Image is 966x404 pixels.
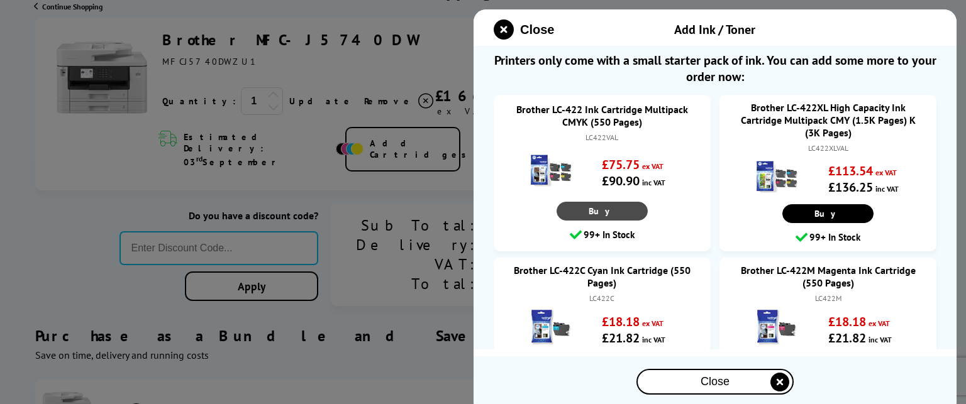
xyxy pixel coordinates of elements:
a: Brother LC-422XL High Capacity Ink Cartridge Multipack CMY (1.5K Pages) K (3K Pages) [732,101,924,139]
button: close modal [636,369,794,395]
a: Buy [557,202,648,221]
span: 99+ In Stock [809,229,860,246]
strong: £113.54 [828,163,873,179]
strong: £18.18 [828,314,866,330]
img: Brother LC-422 Ink Cartridge Multipack CMYK (550 Pages) [529,148,573,192]
span: ex VAT [869,319,890,328]
img: Brother LC-422M Magenta Ink Cartridge (550 Pages) [755,305,799,349]
div: LC422C [506,292,698,305]
span: ex VAT [642,161,663,171]
span: ex VAT [875,168,897,177]
a: Brother LC-422C Cyan Ink Cartridge (550 Pages) [506,264,698,289]
strong: £21.82 [602,330,640,346]
a: Brother LC-422 Ink Cartridge Multipack CMYK (550 Pages) [506,103,698,128]
span: inc VAT [875,184,899,194]
strong: £136.25 [828,179,873,195]
span: inc VAT [869,335,892,344]
span: Close [701,375,730,388]
span: Close [520,23,554,37]
strong: £75.75 [602,156,640,173]
span: inc VAT [642,335,665,344]
button: close modal [494,19,554,40]
div: LC422M [732,292,924,305]
div: LC422VAL [506,131,698,144]
span: inc VAT [642,178,665,187]
strong: £18.18 [602,314,640,330]
div: LC422XLVAL [732,142,924,155]
a: Brother LC-422M Magenta Ink Cartridge (550 Pages) [732,264,924,289]
img: Brother LC-422XL High Capacity Ink Cartridge Multipack CMY (1.5K Pages) K (3K Pages) [755,155,799,199]
span: 99+ In Stock [584,227,635,243]
span: ex VAT [642,319,663,328]
div: Add Ink / Toner [582,21,848,38]
strong: £90.90 [602,173,640,189]
strong: £21.82 [828,330,866,346]
span: Printers only come with a small starter pack of ink. You can add some more to your order now: [494,52,936,85]
a: Buy [782,204,874,223]
img: Brother LC-422C Cyan Ink Cartridge (550 Pages) [529,305,573,349]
